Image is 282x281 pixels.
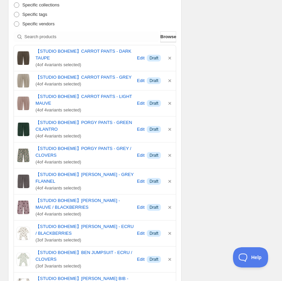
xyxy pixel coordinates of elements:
span: Edit [137,77,144,84]
span: Specific vendors [22,21,54,26]
button: Edit [136,75,145,86]
a: 【STUDIO BOHEME】PORGY PANTS - GREY / CLOVERS [36,145,135,159]
span: Draft [149,257,158,262]
button: Edit [136,150,145,161]
button: Edit [136,254,145,265]
span: Edit [137,256,144,263]
button: Edit [136,176,145,187]
a: 【STUDIO BOHEME】[PERSON_NAME] - MAUVE / BLACKBERRIES [36,197,135,211]
button: Edit [136,228,145,239]
span: Edit [137,230,144,237]
span: Specific tags [22,12,47,17]
span: ( 4 of 4 variants selected) [36,185,135,191]
span: Edit [137,55,144,61]
span: Edit [137,152,144,159]
span: Specific collections [22,2,60,7]
span: Draft [149,127,158,132]
span: Draft [149,231,158,236]
span: Draft [149,101,158,106]
button: Browse [160,31,176,42]
a: 【STUDIO BOHEME】[PERSON_NAME] - GREY FLANNEL [36,171,135,185]
a: 【STUDIO BOHEME】BEN JUMPSUIT - ECRU / CLOVERS [36,249,135,263]
a: 【STUDIO BOHEME】PORGY PANTS - GREEN CILANTRO [36,119,135,133]
span: Edit [137,100,144,107]
span: Edit [137,178,144,185]
span: ( 3 of 3 variants selected) [36,263,135,270]
span: Draft [149,205,158,210]
span: ( 3 of 3 variants selected) [36,237,135,244]
span: Draft [149,153,158,158]
button: Edit [136,124,145,135]
a: 【STUDIO BOHEME】CARROT PANTS - LIGHT MAUVE [36,93,135,107]
a: 【STUDIO BOHEME】[PERSON_NAME] - ECRU / BLACKBERRIES [36,223,135,237]
span: Draft [149,179,158,184]
span: Edit [137,204,144,211]
span: Draft [149,55,158,61]
iframe: Toggle Customer Support [233,247,268,267]
span: ( 4 of 4 variants selected) [36,61,135,68]
span: ( 4 of 4 variants selected) [36,211,135,218]
input: Search products [24,31,159,42]
span: Draft [149,78,158,83]
span: ( 4 of 4 variants selected) [36,81,135,87]
a: 【STUDIO BOHEME】CARROT PANTS - GREY [36,74,135,81]
span: ( 4 of 4 variants selected) [36,107,135,113]
span: Edit [137,126,144,133]
span: ( 4 of 4 variants selected) [36,159,135,165]
button: Edit [136,98,145,109]
span: ( 4 of 4 variants selected) [36,133,135,139]
button: Edit [136,53,145,63]
span: Browse [160,33,176,40]
button: Edit [136,202,145,213]
a: 【STUDIO BOHEME】CARROT PANTS - DARK TAUPE [36,48,135,61]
